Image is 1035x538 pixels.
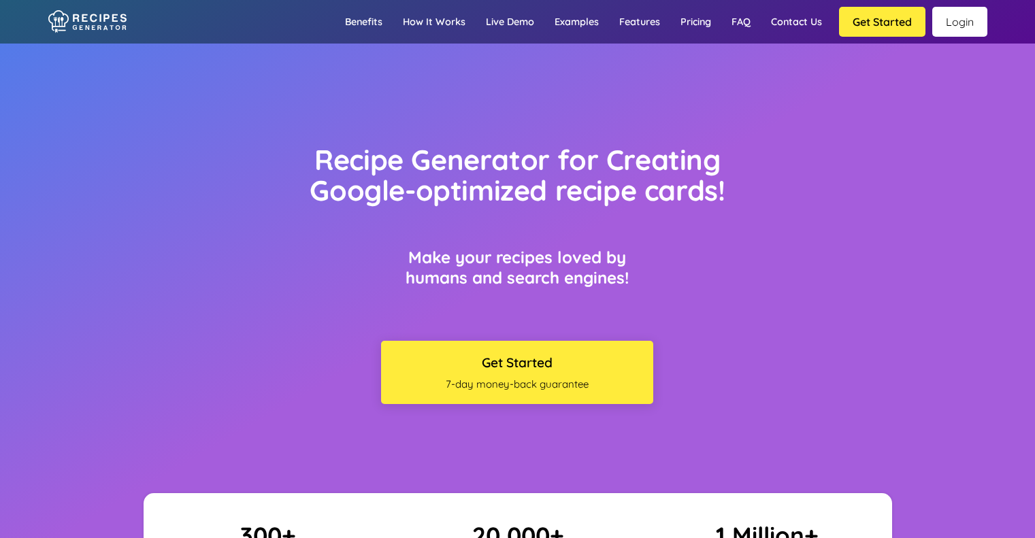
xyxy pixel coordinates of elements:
[388,377,646,390] span: 7-day money-back guarantee
[761,2,832,41] a: Contact us
[476,2,544,41] a: Live demo
[721,2,761,41] a: FAQ
[544,2,609,41] a: Examples
[839,7,925,37] button: Get Started
[281,144,754,206] h1: Recipe Generator for Creating Google-optimized recipe cards!
[609,2,670,41] a: Features
[335,2,393,41] a: Benefits
[381,247,653,288] h3: Make your recipes loved by humans and search engines!
[932,7,987,37] a: Login
[381,341,653,404] button: Get Started7-day money-back guarantee
[670,2,721,41] a: Pricing
[393,2,476,41] a: How it works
